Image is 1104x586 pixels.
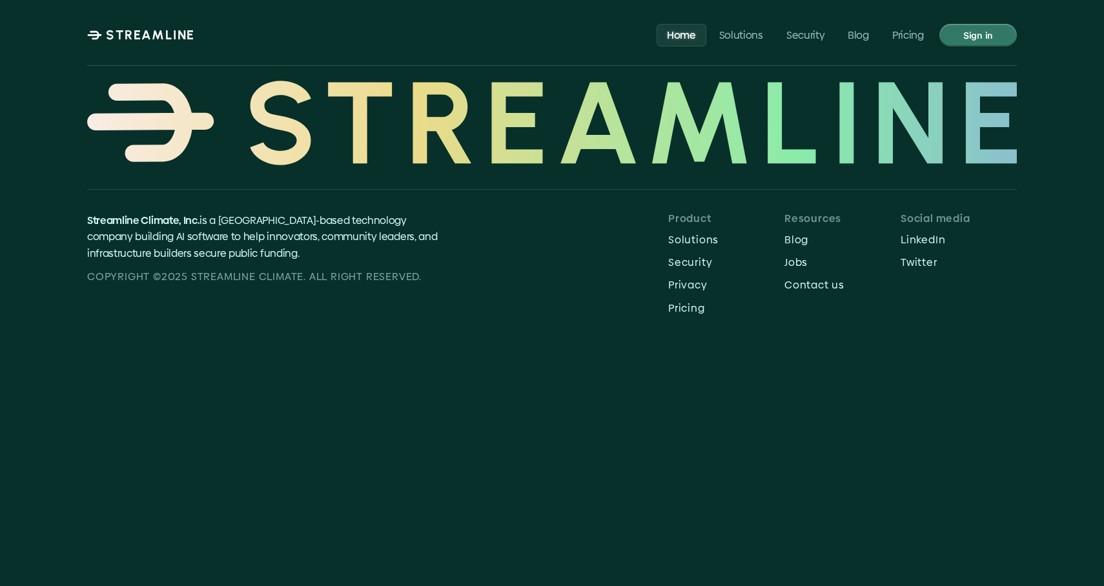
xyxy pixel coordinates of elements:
[939,24,1017,46] a: Sign in
[667,28,696,41] p: Home
[87,212,451,262] p: is a [GEOGRAPHIC_DATA]-based technology company building AI software to help innovators, communit...
[668,275,784,295] a: Privacy
[901,230,1017,250] a: LinkedIn
[106,27,195,43] p: STREAMLINE
[668,298,784,318] a: Pricing
[668,302,784,314] p: Pricing
[719,28,763,41] p: Solutions
[784,275,901,295] a: Contact us
[784,234,901,246] p: Blog
[784,212,901,225] p: Resources
[901,252,1017,272] a: Twitter
[668,252,784,272] a: Security
[668,212,784,225] p: Product
[892,28,924,41] p: Pricing
[668,256,784,268] p: Security
[668,279,784,291] p: Privacy
[776,23,835,46] a: Security
[882,23,934,46] a: Pricing
[963,26,993,43] p: Sign in
[87,268,451,285] p: Copyright ©2025 Streamline CLIMATE. all right reserved.
[87,213,199,228] span: Streamline Climate, Inc.
[668,234,784,246] p: Solutions
[784,256,901,268] p: Jobs
[848,28,870,41] p: Blog
[87,27,195,43] a: STREAMLINE
[786,28,824,41] p: Security
[901,256,1017,268] p: Twitter
[838,23,880,46] a: Blog
[784,230,901,250] a: Blog
[784,252,901,272] a: Jobs
[657,23,706,46] a: Home
[784,279,901,291] p: Contact us
[901,234,1017,246] p: LinkedIn
[901,212,1017,225] p: Social media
